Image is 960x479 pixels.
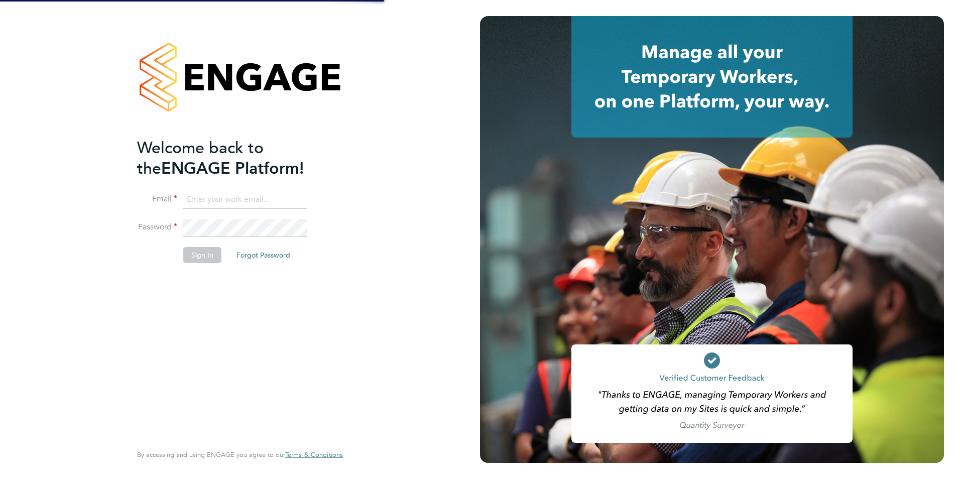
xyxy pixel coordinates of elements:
input: Enter your work email... [183,191,307,209]
label: Email [137,194,177,204]
span: Welcome back to the [137,138,264,178]
button: Sign In [183,247,221,263]
h2: ENGAGE Platform! [137,138,333,179]
button: Forgot Password [228,247,298,263]
a: Terms & Conditions [285,451,343,459]
span: By accessing and using ENGAGE you agree to our [137,450,343,459]
label: Password [137,222,177,232]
